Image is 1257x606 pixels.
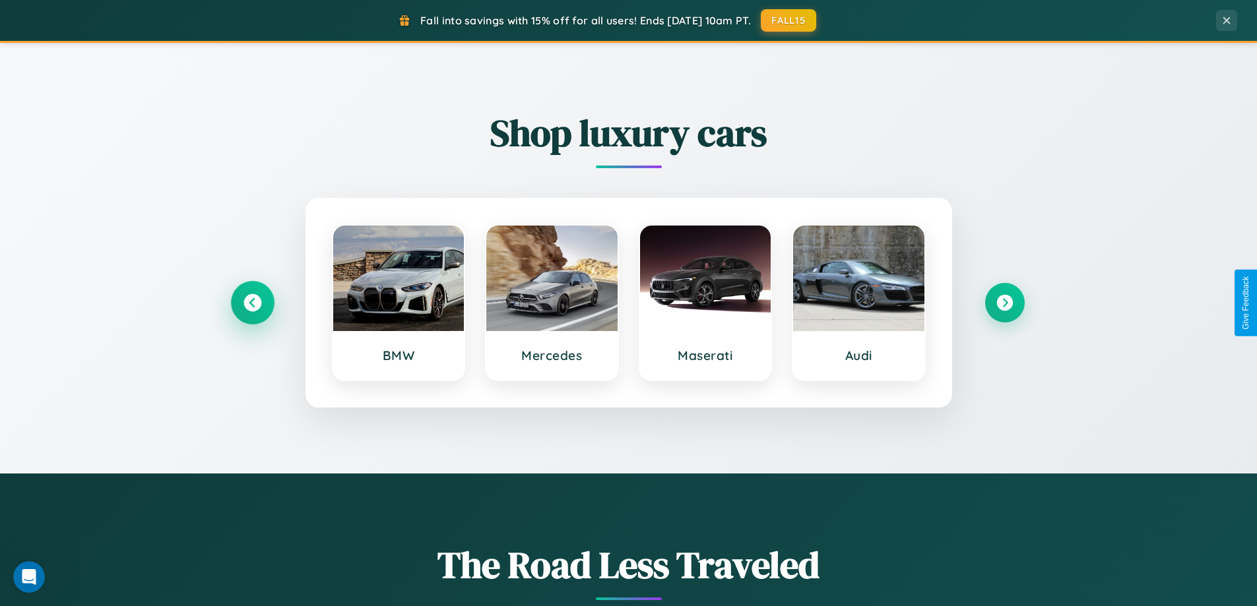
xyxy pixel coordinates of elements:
[806,348,911,363] h3: Audi
[233,539,1025,590] h1: The Road Less Traveled
[500,348,604,363] h3: Mercedes
[233,107,1025,158] h2: Shop luxury cars
[346,348,451,363] h3: BMW
[13,561,45,593] iframe: Intercom live chat
[420,14,751,27] span: Fall into savings with 15% off for all users! Ends [DATE] 10am PT.
[1241,276,1250,330] div: Give Feedback
[653,348,758,363] h3: Maserati
[761,9,816,32] button: FALL15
